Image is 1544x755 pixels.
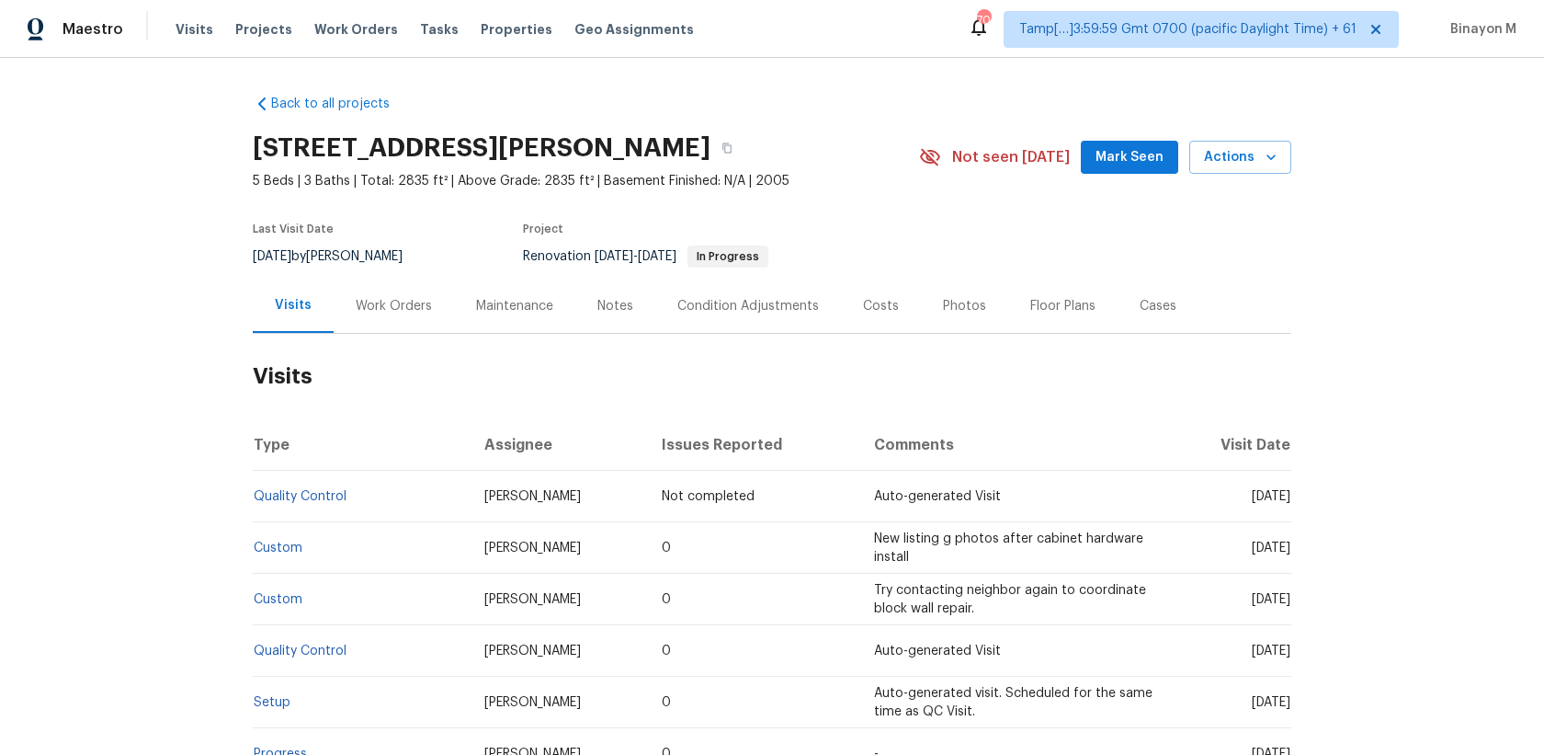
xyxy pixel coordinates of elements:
[859,419,1171,471] th: Comments
[253,246,425,268] div: by [PERSON_NAME]
[62,20,123,39] span: Maestro
[253,223,334,235] span: Last Visit Date
[1140,297,1176,315] div: Cases
[1252,696,1290,709] span: [DATE]
[253,250,291,263] span: [DATE]
[1204,146,1277,169] span: Actions
[1252,542,1290,555] span: [DATE]
[874,584,1146,615] span: Try contacting neighbor again to coordinate block wall repair.
[1189,141,1291,175] button: Actions
[677,297,819,315] div: Condition Adjustments
[638,250,676,263] span: [DATE]
[647,419,858,471] th: Issues Reported
[253,419,470,471] th: Type
[1030,297,1096,315] div: Floor Plans
[1443,20,1516,39] span: Binayon M
[253,172,919,190] span: 5 Beds | 3 Baths | Total: 2835 ft² | Above Grade: 2835 ft² | Basement Finished: N/A | 2005
[476,297,553,315] div: Maintenance
[481,20,552,39] span: Properties
[689,251,766,262] span: In Progress
[484,490,581,503] span: [PERSON_NAME]
[662,593,671,606] span: 0
[254,593,302,606] a: Custom
[597,297,633,315] div: Notes
[484,696,581,709] span: [PERSON_NAME]
[1096,146,1164,169] span: Mark Seen
[235,20,292,39] span: Projects
[1171,419,1291,471] th: Visit Date
[662,645,671,658] span: 0
[314,20,398,39] span: Work Orders
[253,334,1291,419] h2: Visits
[1019,20,1357,39] span: Tamp[…]3:59:59 Gmt 0700 (pacific Daylight Time) + 61
[1252,645,1290,658] span: [DATE]
[176,20,213,39] span: Visits
[254,490,346,503] a: Quality Control
[420,23,459,36] span: Tasks
[662,490,755,503] span: Not completed
[710,132,744,165] button: Copy Address
[874,645,1001,658] span: Auto-generated Visit
[1252,593,1290,606] span: [DATE]
[574,20,694,39] span: Geo Assignments
[523,223,563,235] span: Project
[595,250,676,263] span: -
[874,687,1152,718] span: Auto-generated visit. Scheduled for the same time as QC Visit.
[275,296,312,315] div: Visits
[662,696,671,709] span: 0
[253,95,429,113] a: Back to all projects
[253,139,710,157] h2: [STREET_ADDRESS][PERSON_NAME]
[952,148,1070,166] span: Not seen [DATE]
[254,696,290,709] a: Setup
[1081,141,1178,175] button: Mark Seen
[254,542,302,555] a: Custom
[874,532,1143,564] span: New listing g photos after cabinet hardware install
[356,297,432,315] div: Work Orders
[484,542,581,555] span: [PERSON_NAME]
[595,250,633,263] span: [DATE]
[977,11,990,29] div: 704
[523,250,768,263] span: Renovation
[662,542,671,555] span: 0
[1252,490,1290,503] span: [DATE]
[254,645,346,658] a: Quality Control
[484,645,581,658] span: [PERSON_NAME]
[874,490,1001,503] span: Auto-generated Visit
[484,593,581,606] span: [PERSON_NAME]
[470,419,648,471] th: Assignee
[863,297,899,315] div: Costs
[943,297,986,315] div: Photos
